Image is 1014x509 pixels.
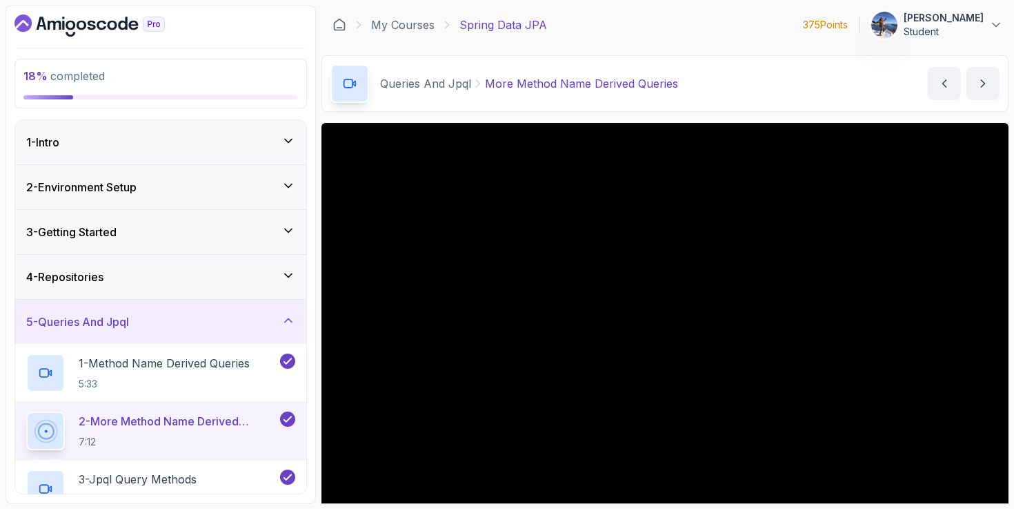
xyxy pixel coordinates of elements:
p: [PERSON_NAME] [904,11,984,25]
button: 2-Environment Setup [15,165,306,209]
h3: 2 - Environment Setup [26,179,137,195]
p: More Method Name Derived Queries [485,75,678,92]
span: completed [23,69,105,83]
p: Spring Data JPA [459,17,547,33]
button: user profile image[PERSON_NAME]Student [871,11,1003,39]
h3: 4 - Repositories [26,269,103,285]
button: previous content [928,67,961,100]
p: 2 - More Method Name Derived Queries [79,413,277,430]
p: 1:55 [79,493,197,507]
button: 5-Queries And Jpql [15,300,306,344]
h3: 5 - Queries And Jpql [26,314,129,330]
h3: 1 - Intro [26,134,59,151]
button: 1-Intro [15,120,306,164]
button: 2-More Method Name Derived Queries7:12 [26,412,295,450]
a: Dashboard [332,18,346,32]
button: next content [966,67,1000,100]
button: 4-Repositories [15,255,306,299]
button: 3-Getting Started [15,210,306,254]
p: 7:12 [79,435,277,449]
p: 5:33 [79,377,250,391]
img: user profile image [871,12,897,38]
a: My Courses [371,17,435,33]
p: 3 - Jpql Query Methods [79,471,197,488]
p: 1 - Method Name Derived Queries [79,355,250,372]
button: 1-Method Name Derived Queries5:33 [26,354,295,392]
button: 3-Jpql Query Methods1:55 [26,470,295,508]
a: Dashboard [14,15,197,37]
p: Queries And Jpql [380,75,471,92]
p: 375 Points [803,18,848,32]
p: Student [904,25,984,39]
span: 18 % [23,69,48,83]
h3: 3 - Getting Started [26,224,117,240]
